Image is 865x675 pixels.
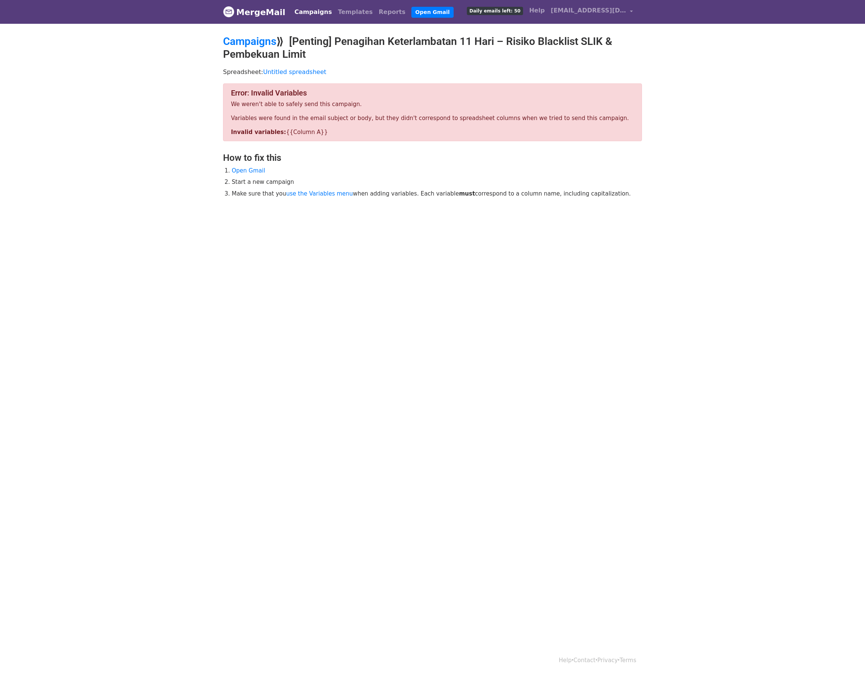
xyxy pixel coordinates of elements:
p: {{Column A}} [231,128,634,136]
a: Campaigns [291,5,335,20]
h2: ⟫ [Penting] Penagihan Keterlambatan 11 Hari – Risiko Blacklist SLIK & Pembekuan Limit [223,35,642,60]
a: Terms [620,657,636,664]
li: Start a new campaign [232,178,642,186]
strong: Invalid variables: [231,129,286,136]
a: [EMAIL_ADDRESS][DOMAIN_NAME] [548,3,636,21]
h4: Error: Invalid Variables [231,88,634,97]
p: Variables were found in the email subject or body, but they didn't correspond to spreadsheet colu... [231,114,634,122]
a: MergeMail [223,4,285,20]
a: Help [559,657,572,664]
a: Daily emails left: 50 [464,3,526,18]
a: Open Gmail [411,7,453,18]
a: Templates [335,5,376,20]
a: Privacy [597,657,618,664]
a: use the Variables menu [286,190,353,197]
img: MergeMail logo [223,6,234,17]
strong: must [459,190,475,197]
a: Reports [376,5,409,20]
p: We weren't able to safely send this campaign. [231,100,634,108]
span: [EMAIL_ADDRESS][DOMAIN_NAME] [551,6,626,15]
a: Contact [574,657,596,664]
a: Open Gmail [232,167,265,174]
a: Help [526,3,548,18]
p: Spreadsheet: [223,68,642,76]
a: Untitled spreadsheet [263,68,326,76]
span: Daily emails left: 50 [467,7,523,15]
h3: How to fix this [223,153,642,163]
a: Campaigns [223,35,276,48]
li: Make sure that you when adding variables. Each variable correspond to a column name, including ca... [232,190,642,198]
